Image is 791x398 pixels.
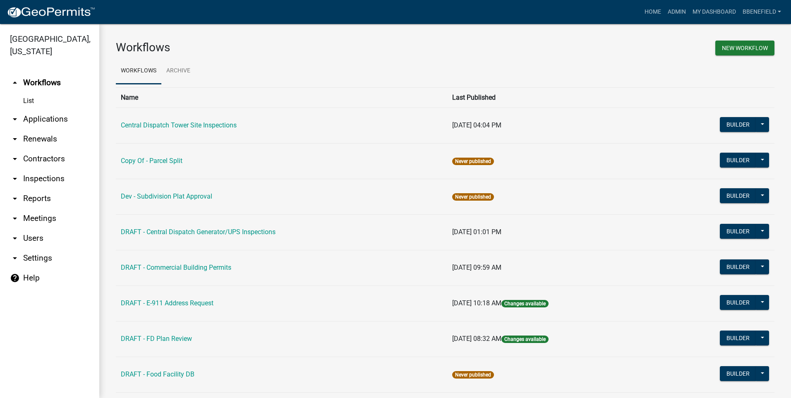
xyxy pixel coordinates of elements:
button: Builder [720,295,756,310]
button: Builder [720,259,756,274]
i: arrow_drop_down [10,213,20,223]
a: DRAFT - FD Plan Review [121,335,192,343]
a: Dev - Subdivision Plat Approval [121,192,212,200]
span: [DATE] 08:32 AM [452,335,501,343]
button: Builder [720,117,756,132]
i: arrow_drop_down [10,134,20,144]
span: Changes available [501,300,549,307]
i: arrow_drop_down [10,114,20,124]
button: New Workflow [715,41,774,55]
span: Never published [452,158,494,165]
button: Builder [720,188,756,203]
button: Builder [720,366,756,381]
a: Admin [664,4,689,20]
a: Home [641,4,664,20]
span: Never published [452,193,494,201]
button: Builder [720,331,756,345]
a: Copy Of - Parcel Split [121,157,182,165]
span: [DATE] 10:18 AM [452,299,501,307]
button: Builder [720,224,756,239]
th: Last Published [447,87,657,108]
button: Builder [720,153,756,168]
span: Never published [452,371,494,379]
span: [DATE] 04:04 PM [452,121,501,129]
span: [DATE] 09:59 AM [452,264,501,271]
i: arrow_drop_down [10,154,20,164]
h3: Workflows [116,41,439,55]
a: DRAFT - Commercial Building Permits [121,264,231,271]
i: arrow_drop_up [10,78,20,88]
i: arrow_drop_down [10,174,20,184]
a: DRAFT - Food Facility DB [121,370,194,378]
a: DRAFT - Central Dispatch Generator/UPS Inspections [121,228,276,236]
a: Archive [161,58,195,84]
span: Changes available [501,336,549,343]
i: arrow_drop_down [10,194,20,204]
a: DRAFT - E-911 Address Request [121,299,213,307]
a: My Dashboard [689,4,739,20]
i: help [10,273,20,283]
i: arrow_drop_down [10,233,20,243]
a: Central Dispatch Tower Site Inspections [121,121,237,129]
a: BBenefield [739,4,784,20]
th: Name [116,87,447,108]
a: Workflows [116,58,161,84]
i: arrow_drop_down [10,253,20,263]
span: [DATE] 01:01 PM [452,228,501,236]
